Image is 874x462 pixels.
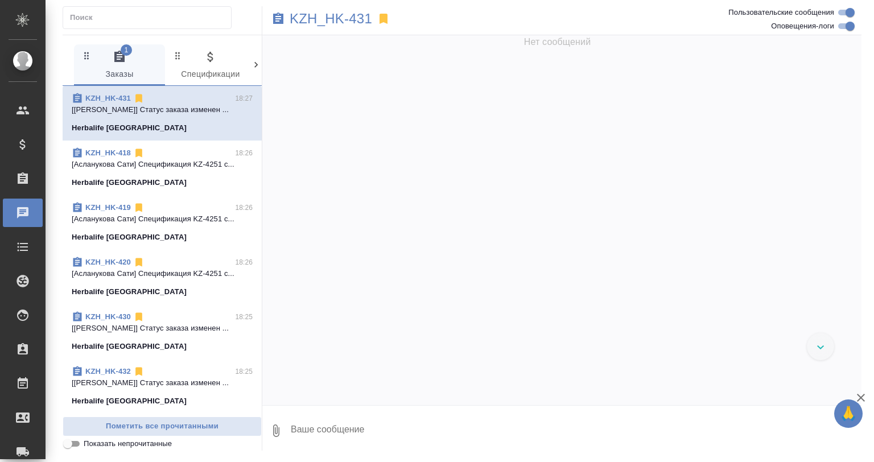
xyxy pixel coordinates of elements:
div: KZH_HK-41818:26[Асланукова Сати] Спецификация KZ-4251 с...Herbalife [GEOGRAPHIC_DATA] [63,141,262,195]
svg: Отписаться [133,93,145,104]
p: 18:25 [235,366,253,377]
svg: Отписаться [133,257,145,268]
p: Herbalife [GEOGRAPHIC_DATA] [72,395,187,407]
p: [Асланукова Сати] Спецификация KZ-4251 с... [72,159,253,170]
a: KZH_HK-418 [85,148,131,157]
p: Herbalife [GEOGRAPHIC_DATA] [72,122,187,134]
p: Herbalife [GEOGRAPHIC_DATA] [72,232,187,243]
div: KZH_HK-42018:26[Асланукова Сати] Спецификация KZ-4251 с...Herbalife [GEOGRAPHIC_DATA] [63,250,262,304]
span: 1 [121,44,132,56]
svg: Отписаться [133,311,145,323]
svg: Отписаться [133,202,145,213]
p: 18:26 [235,257,253,268]
button: Пометить все прочитанными [63,416,262,436]
span: Пометить все прочитанными [69,420,255,433]
p: Herbalife [GEOGRAPHIC_DATA] [72,177,187,188]
a: KZH_HK-431 [290,13,372,24]
a: KZH_HK-430 [85,312,131,321]
span: 🙏 [839,402,858,426]
div: KZH_HK-43218:25[[PERSON_NAME]] Статус заказа изменен ...Herbalife [GEOGRAPHIC_DATA] [63,359,262,414]
button: 🙏 [834,399,863,428]
span: Нет сообщений [524,35,591,49]
span: Спецификации [172,50,249,81]
p: 18:27 [235,93,253,104]
p: [[PERSON_NAME]] Статус заказа изменен ... [72,323,253,334]
p: Herbalife [GEOGRAPHIC_DATA] [72,286,187,298]
span: Показать непрочитанные [84,438,172,449]
a: KZH_HK-420 [85,258,131,266]
p: [[PERSON_NAME]] Статус заказа изменен ... [72,377,253,389]
svg: Отписаться [133,366,145,377]
div: KZH_HK-41918:26[Асланукова Сати] Спецификация KZ-4251 с...Herbalife [GEOGRAPHIC_DATA] [63,195,262,250]
div: KZH_HK-43118:27[[PERSON_NAME]] Статус заказа изменен ...Herbalife [GEOGRAPHIC_DATA] [63,86,262,141]
span: Оповещения-логи [771,20,834,32]
svg: Зажми и перетащи, чтобы поменять порядок вкладок [81,50,92,61]
span: Пользовательские сообщения [728,7,834,18]
a: KZH_HK-432 [85,367,131,376]
svg: Зажми и перетащи, чтобы поменять порядок вкладок [172,50,183,61]
p: 18:26 [235,202,253,213]
a: KZH_HK-431 [85,94,131,102]
p: [Асланукова Сати] Спецификация KZ-4251 с... [72,268,253,279]
p: 18:25 [235,311,253,323]
a: KZH_HK-419 [85,203,131,212]
p: Herbalife [GEOGRAPHIC_DATA] [72,341,187,352]
div: KZH_HK-43018:25[[PERSON_NAME]] Статус заказа изменен ...Herbalife [GEOGRAPHIC_DATA] [63,304,262,359]
p: [Асланукова Сати] Спецификация KZ-4251 с... [72,213,253,225]
input: Поиск [70,10,231,26]
svg: Отписаться [133,147,145,159]
span: Заказы [81,50,158,81]
p: 18:26 [235,147,253,159]
p: [[PERSON_NAME]] Статус заказа изменен ... [72,104,253,115]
